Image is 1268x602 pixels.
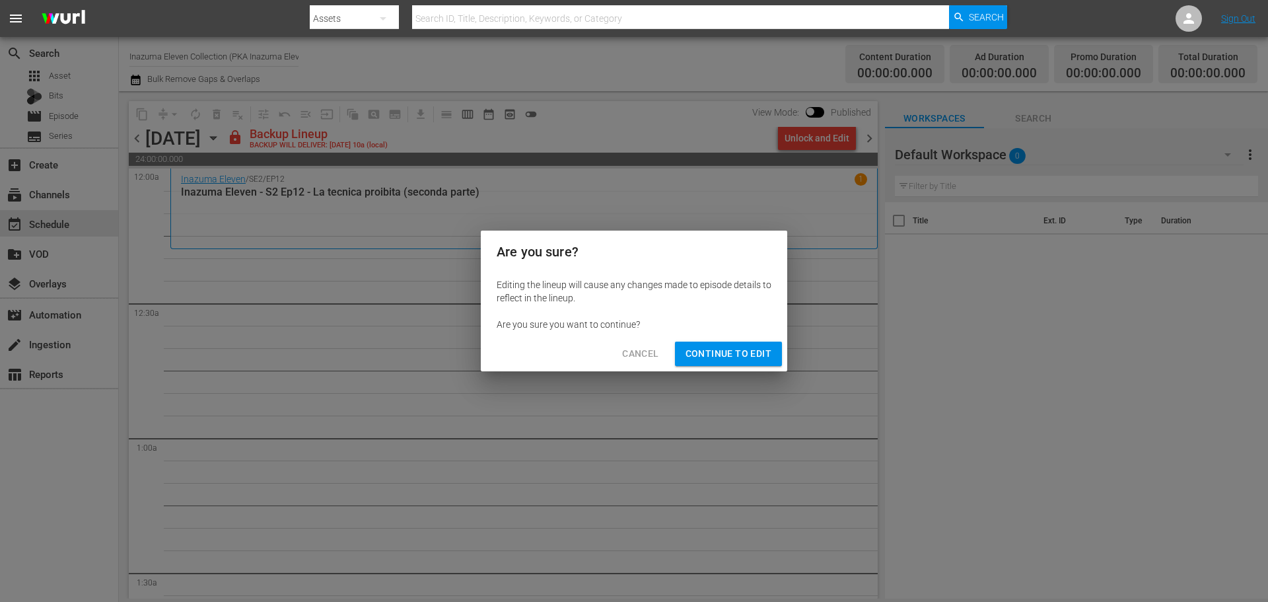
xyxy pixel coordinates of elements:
[1221,13,1255,24] a: Sign Out
[675,342,782,366] button: Continue to Edit
[622,346,658,362] span: Cancel
[497,318,771,331] div: Are you sure you want to continue?
[686,346,771,362] span: Continue to Edit
[497,241,771,262] h2: Are you sure?
[612,342,669,366] button: Cancel
[969,5,1004,29] span: Search
[8,11,24,26] span: menu
[32,3,95,34] img: ans4CAIJ8jUAAAAAAAAAAAAAAAAAAAAAAAAgQb4GAAAAAAAAAAAAAAAAAAAAAAAAJMjXAAAAAAAAAAAAAAAAAAAAAAAAgAT5G...
[497,278,771,305] div: Editing the lineup will cause any changes made to episode details to reflect in the lineup.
